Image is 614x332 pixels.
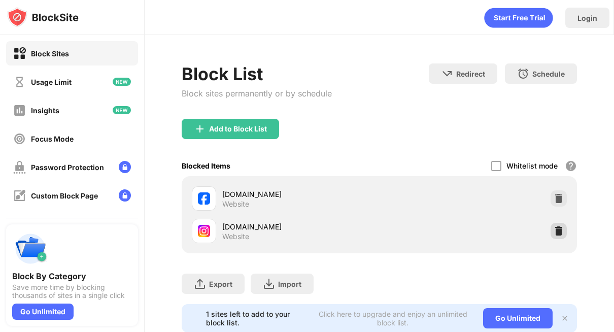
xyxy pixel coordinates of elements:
[278,280,301,288] div: Import
[12,271,132,281] div: Block By Category
[484,8,553,28] div: animation
[119,161,131,173] img: lock-menu.svg
[182,88,332,98] div: Block sites permanently or by schedule
[119,189,131,202] img: lock-menu.svg
[198,192,210,205] img: favicons
[222,200,249,209] div: Website
[222,189,380,200] div: [DOMAIN_NAME]
[31,49,69,58] div: Block Sites
[222,232,249,241] div: Website
[182,161,230,170] div: Blocked Items
[7,7,79,27] img: logo-blocksite.svg
[13,189,26,202] img: customize-block-page-off.svg
[31,135,74,143] div: Focus Mode
[209,280,232,288] div: Export
[31,191,98,200] div: Custom Block Page
[456,70,485,78] div: Redirect
[315,310,471,327] div: Click here to upgrade and enjoy an unlimited block list.
[206,310,309,327] div: 1 sites left to add to your block list.
[561,314,569,322] img: x-button.svg
[12,283,132,300] div: Save more time by blocking thousands of sites in a single click
[31,163,104,172] div: Password Protection
[577,14,597,22] div: Login
[13,132,26,145] img: focus-off.svg
[12,230,49,267] img: push-categories.svg
[506,161,558,170] div: Whitelist mode
[13,104,26,117] img: insights-off.svg
[182,63,332,84] div: Block List
[13,161,26,174] img: password-protection-off.svg
[483,308,553,328] div: Go Unlimited
[13,47,26,60] img: block-on.svg
[31,106,59,115] div: Insights
[222,221,380,232] div: [DOMAIN_NAME]
[31,78,72,86] div: Usage Limit
[209,125,267,133] div: Add to Block List
[198,225,210,237] img: favicons
[13,76,26,88] img: time-usage-off.svg
[532,70,565,78] div: Schedule
[12,304,74,320] div: Go Unlimited
[113,106,131,114] img: new-icon.svg
[113,78,131,86] img: new-icon.svg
